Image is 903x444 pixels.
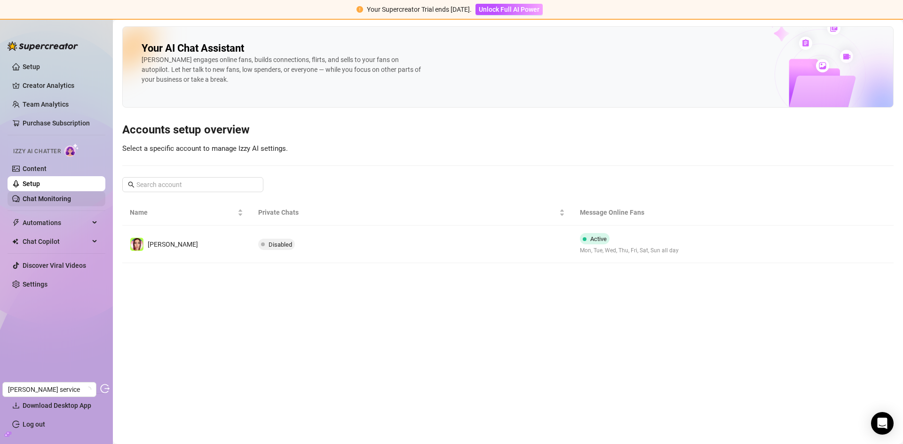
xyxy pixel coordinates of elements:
span: loading [85,386,92,393]
span: Automations [23,215,89,230]
span: Disabled [269,241,292,248]
span: Izzy AI Chatter [13,147,61,156]
th: Private Chats [251,200,572,226]
span: Active [590,235,607,242]
a: Log out [23,421,45,428]
a: Purchase Subscription [23,116,98,131]
a: Setup [23,63,40,70]
a: Team Analytics [23,101,69,108]
span: Name [130,207,236,218]
a: Chat Monitoring [23,195,71,203]
span: download [12,402,20,409]
span: Unlock Full AI Power [479,6,539,13]
span: Mon, Tue, Wed, Thu, Fri, Sat, Sun all day [580,246,679,255]
a: Setup [23,180,40,187]
img: Chat Copilot [12,238,18,245]
a: Unlock Full AI Power [475,6,543,13]
input: Search account [136,179,250,190]
span: search [128,181,135,188]
span: Download Desktop App [23,402,91,409]
div: [PERSON_NAME] engages online fans, builds connections, flirts, and sells to your fans on autopilo... [142,55,424,85]
th: Message Online Fans [572,200,787,226]
span: thunderbolt [12,219,20,226]
a: Creator Analytics [23,78,98,93]
span: Select a specific account to manage Izzy AI settings. [122,144,288,153]
img: Emily [130,238,143,251]
h3: Accounts setup overview [122,123,894,138]
span: Your Supercreator Trial ends [DATE]. [367,6,472,13]
div: Open Intercom Messenger [871,412,894,435]
img: AI Chatter [64,143,79,157]
span: Private Chats [258,207,557,218]
a: Content [23,165,47,172]
span: build [5,431,11,437]
span: Chat Copilot [23,234,89,249]
img: logo-BBDzfeDw.svg [8,41,78,51]
span: [PERSON_NAME] [148,241,198,248]
h2: Your AI Chat Assistant [142,42,244,55]
img: ai-chatter-content-library-cLFOSyPT.png [747,11,893,107]
a: Settings [23,280,48,288]
span: Kunde service [8,382,91,397]
a: Discover Viral Videos [23,262,86,269]
button: Unlock Full AI Power [475,4,543,15]
span: exclamation-circle [356,6,363,13]
th: Name [122,200,251,226]
span: logout [100,384,110,393]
